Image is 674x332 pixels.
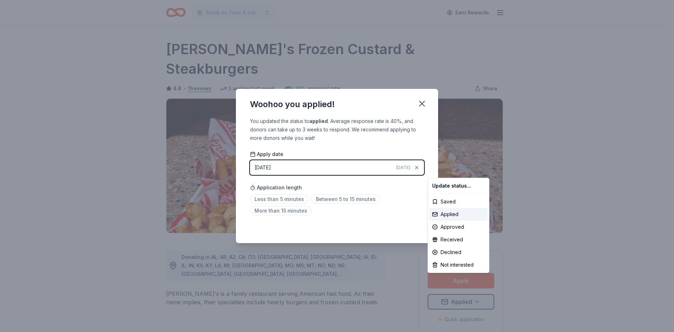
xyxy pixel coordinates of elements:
div: Saved [429,195,488,208]
div: Declined [429,246,488,259]
div: Applied [429,208,488,221]
div: Received [429,233,488,246]
div: Not interested [429,259,488,271]
div: Update status... [429,180,488,192]
div: Approved [429,221,488,233]
span: Trunk-or-Treat & Indoor Fall Fest [205,8,262,17]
